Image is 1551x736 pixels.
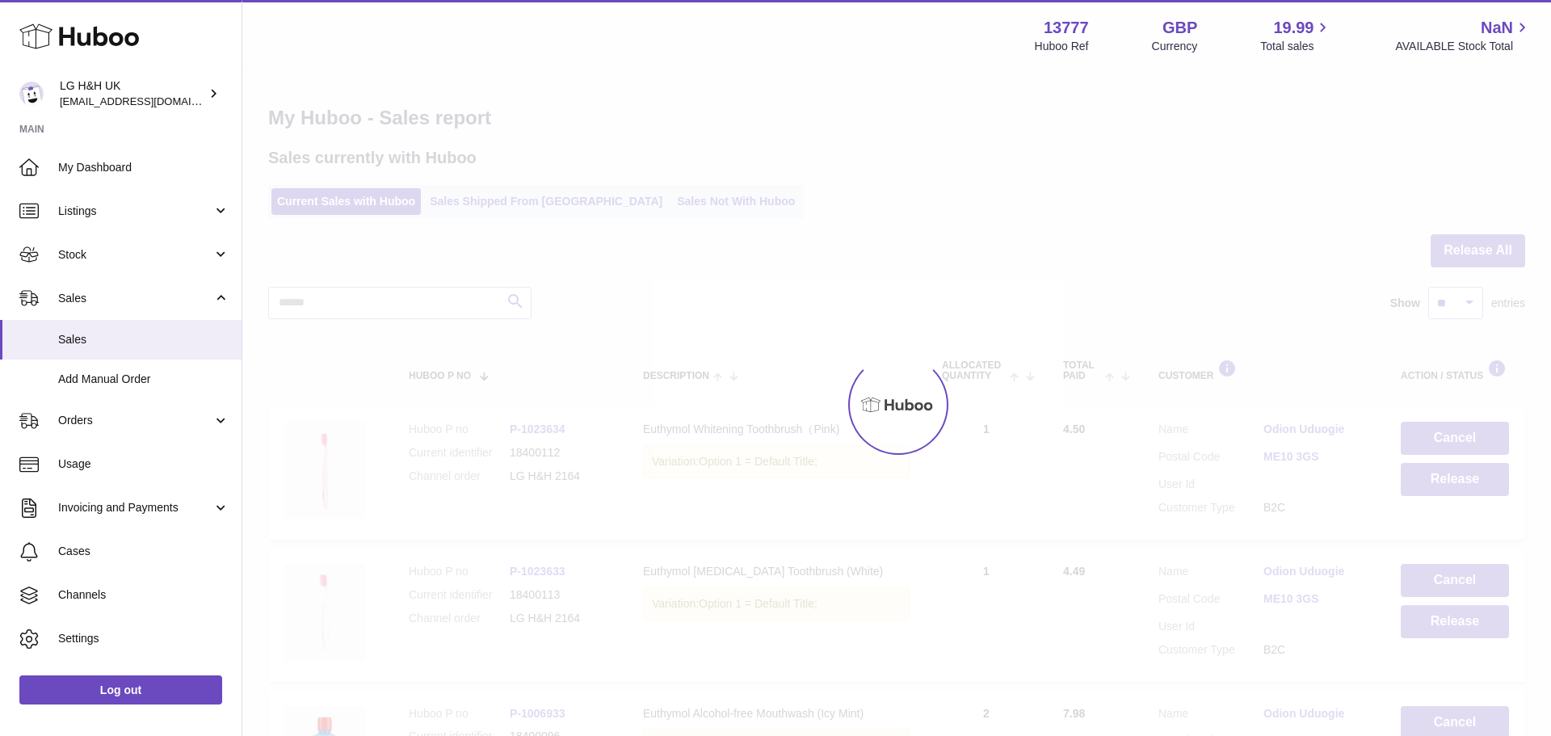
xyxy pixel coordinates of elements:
span: [EMAIL_ADDRESS][DOMAIN_NAME] [60,95,237,107]
span: Add Manual Order [58,372,229,387]
span: Cases [58,544,229,559]
span: Stock [58,247,212,263]
span: Invoicing and Payments [58,500,212,515]
span: My Dashboard [58,160,229,175]
span: Sales [58,332,229,347]
span: Sales [58,291,212,306]
span: Listings [58,204,212,219]
strong: 13777 [1044,17,1089,39]
span: Total sales [1260,39,1332,54]
span: Channels [58,587,229,603]
span: Usage [58,456,229,472]
div: LG H&H UK [60,78,205,109]
div: Currency [1152,39,1198,54]
a: 19.99 Total sales [1260,17,1332,54]
a: Log out [19,675,222,704]
span: NaN [1481,17,1513,39]
img: veechen@lghnh.co.uk [19,82,44,106]
span: Settings [58,631,229,646]
a: NaN AVAILABLE Stock Total [1395,17,1532,54]
span: 19.99 [1273,17,1314,39]
div: Huboo Ref [1035,39,1089,54]
span: AVAILABLE Stock Total [1395,39,1532,54]
span: Orders [58,413,212,428]
strong: GBP [1162,17,1197,39]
